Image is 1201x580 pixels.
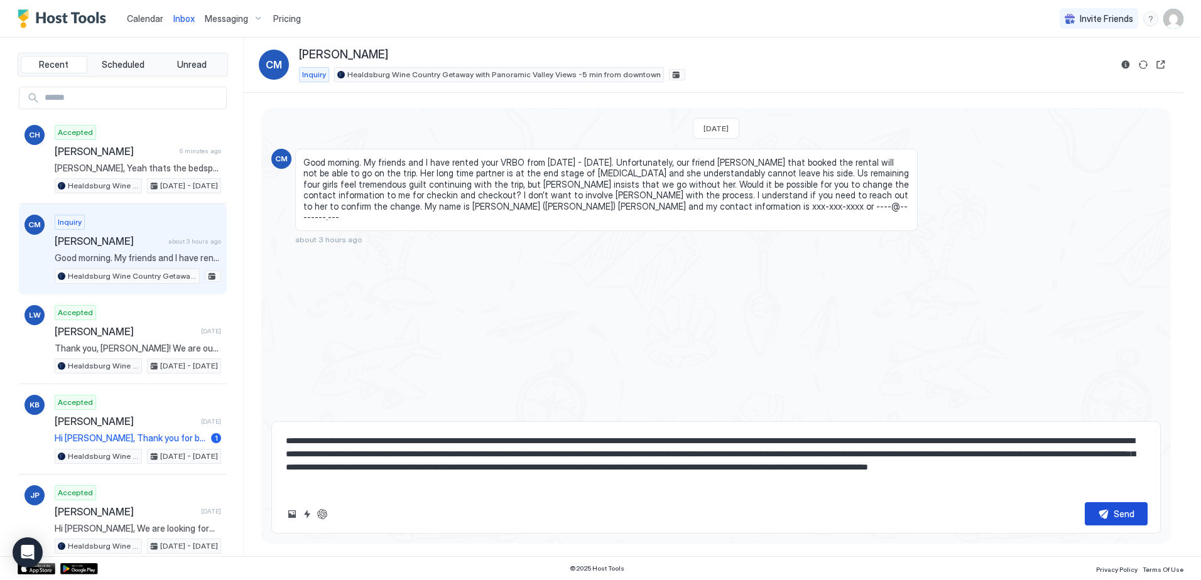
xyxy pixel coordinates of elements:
a: Google Play Store [60,563,98,574]
button: Quick reply [300,507,315,522]
span: [PERSON_NAME] [55,415,196,427]
span: [PERSON_NAME] [55,505,196,518]
span: Terms Of Use [1143,566,1183,573]
a: Inbox [173,12,195,25]
span: [DATE] [704,124,729,133]
span: Inquiry [302,69,326,80]
span: 6 minutes ago [180,147,221,155]
span: Accepted [58,307,93,318]
span: CM [275,153,288,164]
a: Calendar [127,12,163,25]
a: Privacy Policy [1096,562,1138,575]
span: [PERSON_NAME] [55,235,163,247]
span: Scheduled [102,59,144,70]
button: Sync reservation [1136,57,1151,72]
span: Inquiry [58,217,82,228]
span: Hi [PERSON_NAME], We are looking forward to having you stay at the [GEOGRAPHIC_DATA]! You can che... [55,523,221,534]
span: Healdsburg Wine Country Getaway with Panoramic Valley Views -5 min from downtown [68,540,139,552]
input: Input Field [40,87,226,109]
span: © 2025 Host Tools [570,564,624,572]
span: Privacy Policy [1096,566,1138,573]
span: Accepted [58,397,93,408]
button: Upload image [285,507,300,522]
span: CM [266,57,282,72]
div: tab-group [18,53,228,77]
span: CH [29,129,40,141]
a: Host Tools Logo [18,9,112,28]
span: Invite Friends [1080,13,1133,24]
span: CM [28,219,41,230]
span: LW [29,309,41,321]
span: 1 [215,433,218,443]
div: Open Intercom Messenger [13,537,43,567]
button: ChatGPT Auto Reply [315,507,330,522]
span: Hi [PERSON_NAME], Thank you for booking the [GEOGRAPHIC_DATA]. We look forward to your stay. You ... [55,432,206,444]
span: Good morning. My friends and I have rented your VRBO from [DATE] - [DATE]. Unfortunately, our fri... [55,252,221,264]
div: User profile [1163,9,1183,29]
span: Inbox [173,13,195,24]
span: [DATE] [201,327,221,335]
span: Accepted [58,127,93,138]
span: [PERSON_NAME] [55,145,175,158]
a: App Store [18,563,55,574]
span: Thank you, [PERSON_NAME]! We are out and left everything in good shape. Thank you so much! [PERSO... [55,343,221,354]
span: Unread [177,59,207,70]
div: Send [1114,507,1134,520]
span: Healdsburg Wine Country Getaway with Panoramic Valley Views -5 min from downtown [68,271,197,282]
button: Reservation information [1118,57,1133,72]
span: Good morning. My friends and I have rented your VRBO from [DATE] - [DATE]. Unfortunately, our fri... [303,157,910,223]
span: [PERSON_NAME] [55,325,196,338]
button: Send [1085,502,1148,525]
button: Unread [158,56,225,73]
span: [DATE] - [DATE] [160,180,218,191]
button: Open reservation [1153,57,1168,72]
span: [PERSON_NAME] [299,48,388,62]
span: Recent [39,59,68,70]
button: Scheduled [90,56,156,73]
span: [DATE] [201,417,221,426]
span: Healdsburg Wine Country Getaway with Panoramic Valley Views -5 min from downtown [68,360,139,372]
span: Pricing [273,13,301,24]
span: Healdsburg Wine Country Getaway with Panoramic Valley Views -5 min from downtown [68,180,139,191]
span: Messaging [205,13,248,24]
span: [PERSON_NAME], Yeah thats the bedspread. We also used to have a mattress pad on it that was a bit... [55,163,221,174]
span: Calendar [127,13,163,24]
span: about 3 hours ago [168,237,221,245]
span: JP [30,490,40,501]
span: [DATE] [201,507,221,515]
span: KB [30,399,40,411]
span: [DATE] - [DATE] [160,360,218,372]
span: [DATE] - [DATE] [160,540,218,552]
div: menu [1143,11,1158,26]
span: [DATE] - [DATE] [160,451,218,462]
button: Recent [21,56,87,73]
span: about 3 hours ago [295,235,362,244]
span: Healdsburg Wine Country Getaway with Panoramic Valley Views -5 min from downtown [347,69,661,80]
span: Accepted [58,487,93,498]
span: Healdsburg Wine Country Getaway with Panoramic Valley Views -5 min from downtown [68,451,139,462]
a: Terms Of Use [1143,562,1183,575]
